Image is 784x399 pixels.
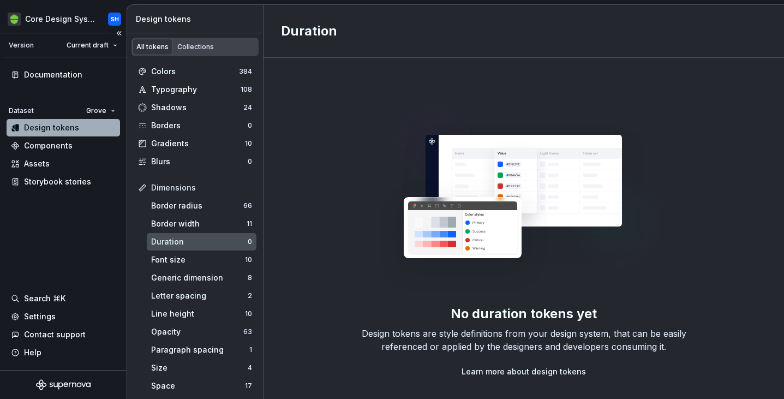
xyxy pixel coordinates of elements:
[462,366,586,377] a: Learn more about design tokens
[8,13,21,26] img: 236da360-d76e-47e8-bd69-d9ae43f958f1.png
[111,26,127,41] button: Collapse sidebar
[24,122,79,133] div: Design tokens
[147,197,256,215] a: Border radius66
[239,67,252,76] div: 384
[147,359,256,377] a: Size4
[241,85,252,94] div: 108
[134,135,256,152] a: Gradients10
[134,81,256,98] a: Typography108
[151,66,239,77] div: Colors
[134,117,256,134] a: Borders0
[151,182,252,193] div: Dimensions
[7,119,120,136] a: Design tokens
[247,219,252,228] div: 11
[7,155,120,172] a: Assets
[147,269,256,287] a: Generic dimension8
[151,236,248,247] div: Duration
[245,309,252,318] div: 10
[151,290,248,301] div: Letter spacing
[248,121,252,130] div: 0
[7,66,120,84] a: Documentation
[151,200,243,211] div: Border radius
[151,218,247,229] div: Border width
[62,38,122,53] button: Current draft
[147,215,256,233] a: Border width11
[249,346,252,354] div: 1
[243,201,252,210] div: 66
[248,157,252,166] div: 0
[349,327,698,353] div: Design tokens are style definitions from your design system, that can be easily referenced or app...
[243,103,252,112] div: 24
[151,84,241,95] div: Typography
[248,364,252,372] div: 4
[147,287,256,305] a: Letter spacing2
[151,254,245,265] div: Font size
[281,22,337,40] h2: Duration
[24,329,86,340] div: Contact support
[248,291,252,300] div: 2
[134,99,256,116] a: Shadows24
[7,137,120,154] a: Components
[151,308,245,319] div: Line height
[81,103,120,118] button: Grove
[151,362,248,373] div: Size
[151,138,245,149] div: Gradients
[147,341,256,359] a: Paragraph spacing1
[134,63,256,80] a: Colors384
[7,344,120,361] button: Help
[9,41,34,50] div: Version
[7,308,120,325] a: Settings
[245,382,252,390] div: 17
[24,347,41,358] div: Help
[151,102,243,113] div: Shadows
[111,15,119,23] div: SH
[248,237,252,246] div: 0
[147,305,256,323] a: Line height10
[7,326,120,343] button: Contact support
[24,293,65,304] div: Search ⌘K
[7,290,120,307] button: Search ⌘K
[24,311,56,322] div: Settings
[24,176,91,187] div: Storybook stories
[451,305,597,323] div: No duration tokens yet
[9,106,34,115] div: Dataset
[25,14,95,25] div: Core Design System
[2,7,124,31] button: Core Design SystemSH
[245,139,252,148] div: 10
[147,233,256,251] a: Duration0
[67,41,109,50] span: Current draft
[151,156,248,167] div: Blurs
[24,140,73,151] div: Components
[151,120,248,131] div: Borders
[245,255,252,264] div: 10
[147,251,256,269] a: Font size10
[147,323,256,341] a: Opacity63
[147,377,256,395] a: Space17
[243,327,252,336] div: 63
[248,273,252,282] div: 8
[136,43,169,51] div: All tokens
[7,173,120,190] a: Storybook stories
[24,158,50,169] div: Assets
[151,380,245,391] div: Space
[151,326,243,337] div: Opacity
[86,106,106,115] span: Grove
[151,272,248,283] div: Generic dimension
[134,153,256,170] a: Blurs0
[36,379,91,390] svg: Supernova Logo
[151,344,249,355] div: Paragraph spacing
[177,43,214,51] div: Collections
[24,69,82,80] div: Documentation
[136,14,259,25] div: Design tokens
